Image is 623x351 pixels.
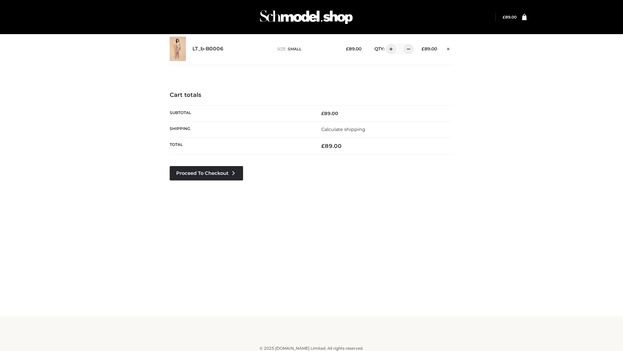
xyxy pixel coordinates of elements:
img: Schmodel Admin 964 [258,4,355,30]
h4: Cart totals [170,92,453,99]
span: £ [346,46,349,51]
span: £ [503,15,505,19]
th: Subtotal [170,105,311,121]
div: QTY: [368,44,411,54]
bdi: 89.00 [421,46,437,51]
bdi: 89.00 [346,46,361,51]
span: £ [421,46,424,51]
a: £89.00 [503,15,517,19]
a: Proceed to Checkout [170,166,243,180]
span: SMALL [288,46,301,51]
a: LT_b-B0006 [192,46,224,52]
span: £ [321,143,325,149]
p: size : [277,46,336,52]
bdi: 89.00 [503,15,517,19]
th: Total [170,137,311,155]
a: Calculate shipping [321,126,365,132]
span: £ [321,110,324,116]
th: Shipping [170,121,311,137]
bdi: 89.00 [321,143,342,149]
bdi: 89.00 [321,110,338,116]
a: Remove this item [444,44,453,52]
